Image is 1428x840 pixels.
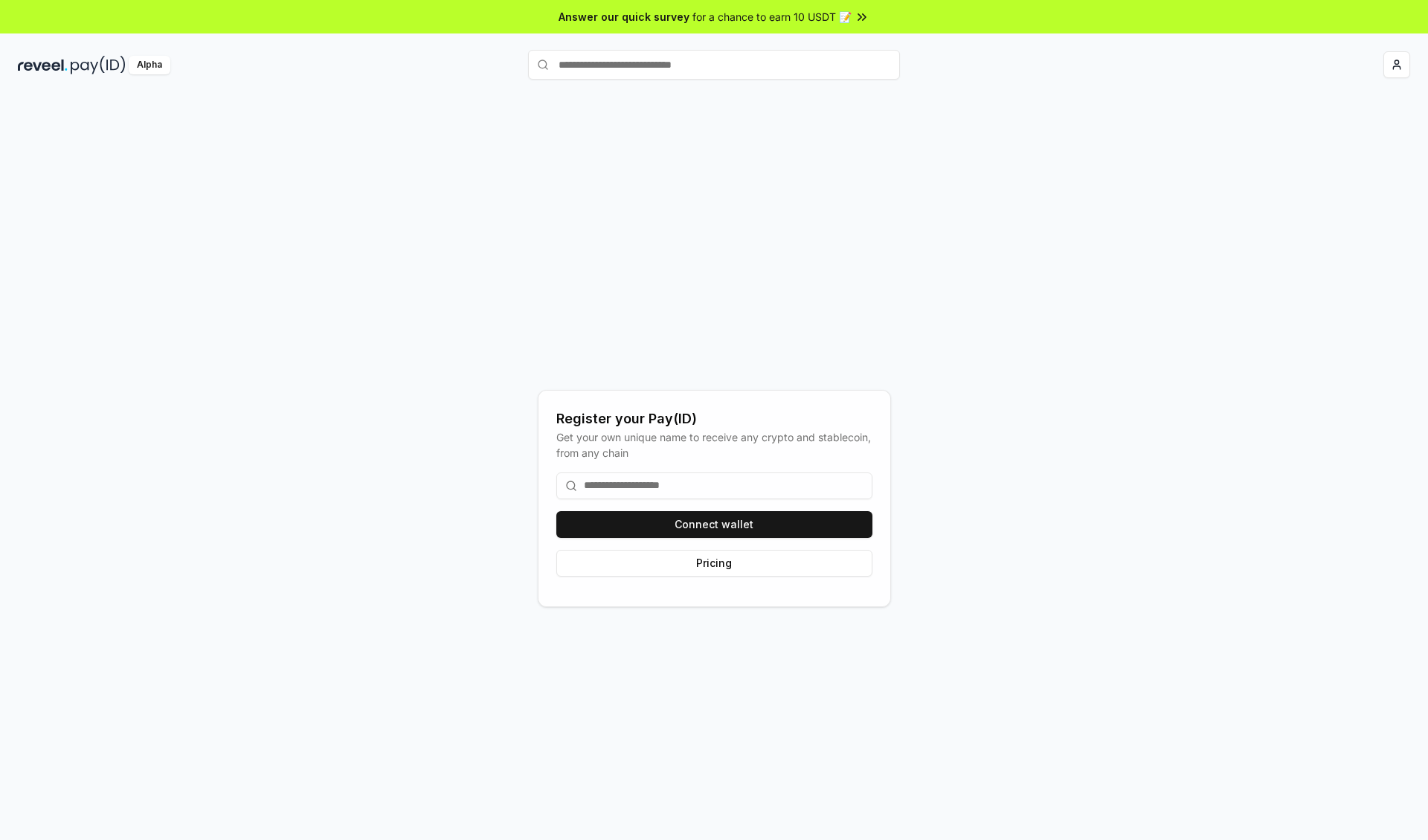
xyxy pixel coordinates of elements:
img: reveel_dark [18,56,68,74]
img: pay_id [71,56,126,74]
button: Connect wallet [556,511,872,538]
div: Register your Pay(ID) [556,408,872,429]
button: Pricing [556,550,872,577]
div: Alpha [129,56,170,74]
span: for a chance to earn 10 USDT 📝 [692,9,852,25]
div: Get your own unique name to receive any crypto and stablecoin, from any chain [556,429,872,461]
span: Answer our quick survey [559,9,689,25]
